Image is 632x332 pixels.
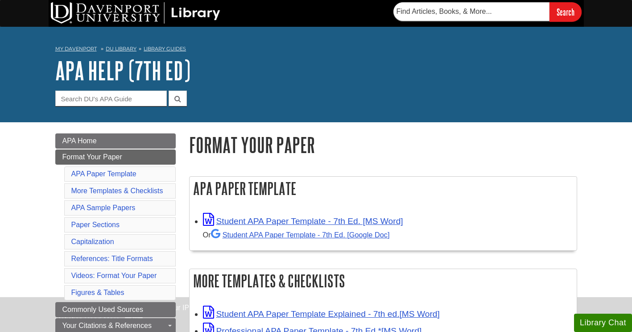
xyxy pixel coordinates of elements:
[55,133,176,149] a: APA Home
[62,153,122,161] span: Format Your Paper
[55,45,97,53] a: My Davenport
[62,322,152,329] span: Your Citations & References
[71,289,124,296] a: Figures & Tables
[71,272,157,279] a: Videos: Format Your Paper
[71,238,114,245] a: Capitalization
[211,231,390,239] a: Student APA Paper Template - 7th Ed. [Google Doc]
[574,314,632,332] button: Library Chat
[203,216,403,226] a: Link opens in new window
[71,255,153,262] a: References: Title Formats
[549,2,582,21] input: Search
[190,177,577,200] h2: APA Paper Template
[55,302,176,317] a: Commonly Used Sources
[393,2,549,21] input: Find Articles, Books, & More...
[55,91,167,106] input: Search DU's APA Guide
[62,306,143,313] span: Commonly Used Sources
[106,46,136,52] a: DU Library
[393,2,582,21] form: Searches DU Library's articles, books, and more
[203,231,390,239] small: Or
[189,133,577,156] h1: Format Your Paper
[71,170,136,178] a: APA Paper Template
[51,2,220,24] img: DU Library
[55,57,190,84] a: APA Help (7th Ed)
[190,269,577,293] h2: More Templates & Checklists
[55,43,577,57] nav: breadcrumb
[144,46,186,52] a: Library Guides
[71,221,120,228] a: Paper Sections
[55,149,176,165] a: Format Your Paper
[71,187,163,195] a: More Templates & Checklists
[203,309,440,319] a: Link opens in new window
[62,137,97,145] span: APA Home
[71,204,136,212] a: APA Sample Papers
